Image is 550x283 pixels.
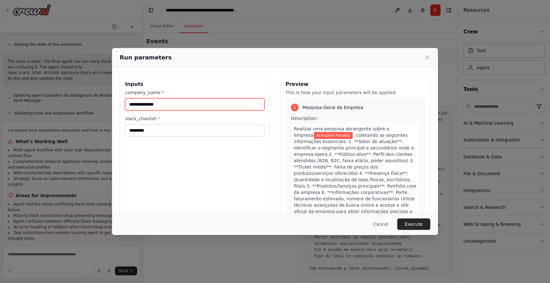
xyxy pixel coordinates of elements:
button: Execute [397,218,430,230]
span: , coletando as seguintes informações essenciais: 1. **Setor de atuação**: Identificar o segmento ... [294,133,416,220]
span: Variable: company_name [314,132,353,139]
span: Pesquisa Geral da Empresa [302,104,363,111]
span: Realizar uma pesquisa abrangente sobre a empresa [294,126,389,138]
h2: Run parameters [120,53,172,62]
label: company_name [125,89,264,96]
label: slack_channel [125,115,264,122]
div: 1 [291,104,299,111]
h3: Preview [286,80,425,88]
h3: Inputs [125,80,264,88]
button: Cancel [368,218,393,230]
span: Description: [291,116,318,121]
p: This is how your input parameters will be applied: [286,89,425,96]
